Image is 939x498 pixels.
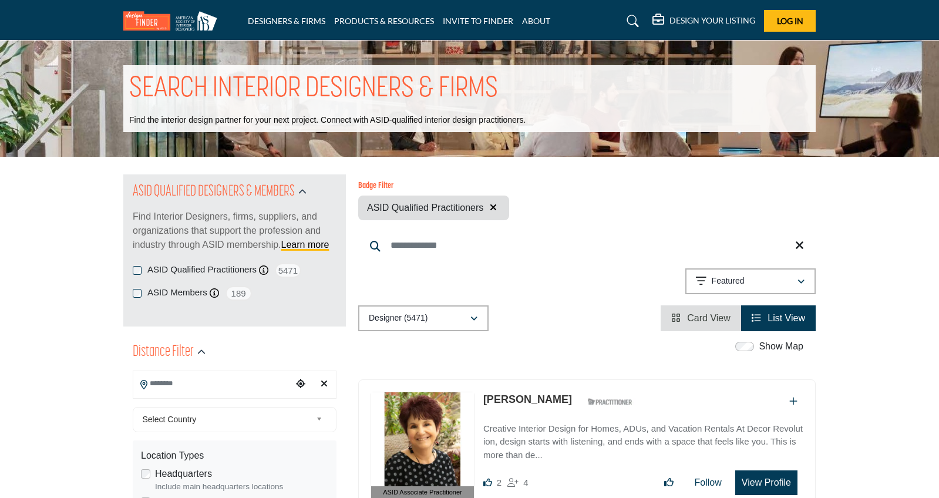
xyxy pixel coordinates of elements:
[147,286,207,300] label: ASID Members
[483,393,572,405] a: [PERSON_NAME]
[133,342,194,363] h2: Distance Filter
[155,467,212,481] label: Headquarters
[669,15,755,26] h5: DESIGN YOUR LISTING
[281,240,329,250] a: Learn more
[367,201,483,215] span: ASID Qualified Practitioners
[315,372,333,397] div: Clear search location
[735,470,797,495] button: View Profile
[334,16,434,26] a: PRODUCTS & RESOURCES
[789,396,797,406] a: Add To List
[583,395,636,409] img: ASID Qualified Practitioners Badge Icon
[133,289,142,298] input: ASID Members checkbox
[358,231,816,260] input: Search Keyword
[129,71,498,107] h1: SEARCH INTERIOR DESIGNERS & FIRMS
[133,181,295,203] h2: ASID QUALIFIED DESIGNERS & MEMBERS
[522,16,550,26] a: ABOUT
[248,16,325,26] a: DESIGNERS & FIRMS
[752,313,805,323] a: View List
[133,372,292,395] input: Search Location
[687,471,729,494] button: Follow
[687,313,731,323] span: Card View
[661,305,741,331] li: Card View
[777,16,803,26] span: Log In
[483,392,572,408] p: Karen Steinberg
[123,11,223,31] img: Site Logo
[147,263,257,277] label: ASID Qualified Practitioners
[483,422,803,462] p: Creative Interior Design for Homes, ADUs, and Vacation Rentals At Decor Revolution, design starts...
[275,263,301,278] span: 5471
[143,412,312,426] span: Select Country
[133,210,336,252] p: Find Interior Designers, firms, suppliers, and organizations that support the profession and indu...
[358,181,509,191] h6: Badge Filter
[358,305,489,331] button: Designer (5471)
[443,16,513,26] a: INVITE TO FINDER
[292,372,309,397] div: Choose your current location
[129,115,526,126] p: Find the interior design partner for your next project. Connect with ASID-qualified interior desi...
[483,478,492,487] i: Likes
[155,481,328,493] div: Include main headquarters locations
[483,415,803,462] a: Creative Interior Design for Homes, ADUs, and Vacation Rentals At Decor Revolution, design starts...
[497,477,502,487] span: 2
[685,268,816,294] button: Featured
[141,449,328,463] div: Location Types
[764,10,816,32] button: Log In
[383,487,462,497] span: ASID Associate Practitioner
[369,312,428,324] p: Designer (5471)
[652,14,755,28] div: DESIGN YOUR LISTING
[615,12,647,31] a: Search
[507,476,528,490] div: Followers
[523,477,528,487] span: 4
[759,339,803,354] label: Show Map
[768,313,805,323] span: List View
[712,275,745,287] p: Featured
[671,313,731,323] a: View Card
[371,392,474,486] img: Karen Steinberg
[741,305,816,331] li: List View
[226,286,252,301] span: 189
[657,471,681,494] button: Like listing
[133,266,142,275] input: Selected ASID Qualified Practitioners checkbox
